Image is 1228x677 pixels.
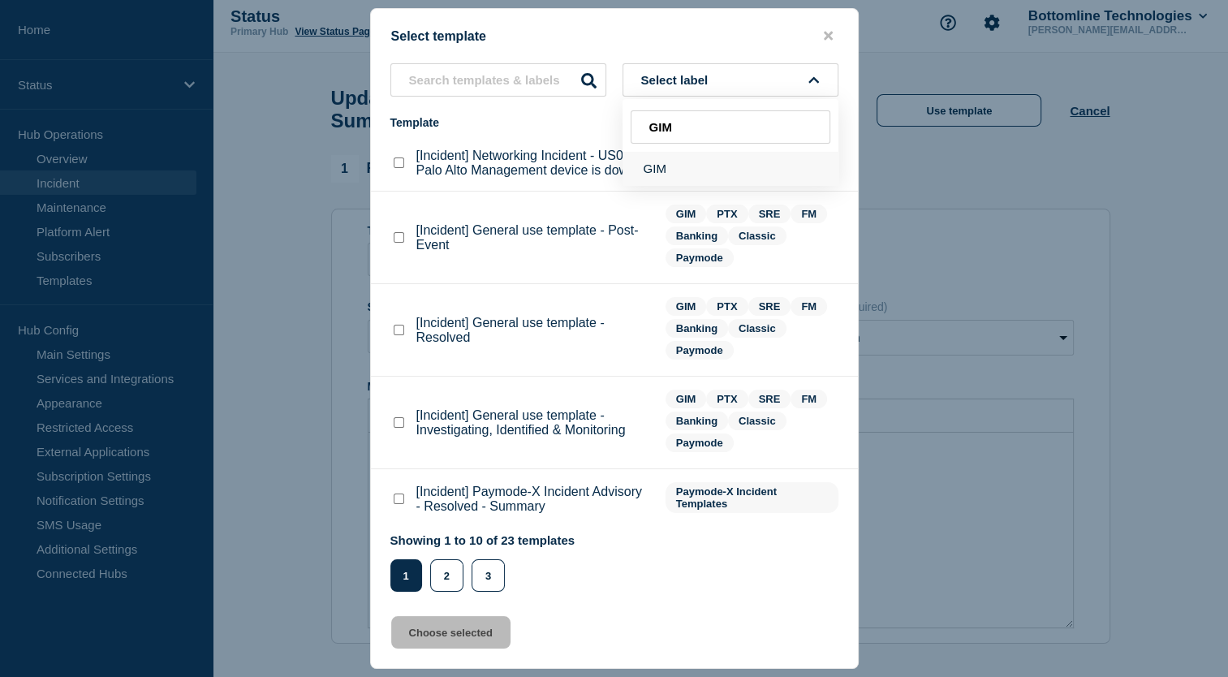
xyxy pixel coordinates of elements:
p: [Incident] General use template - Investigating, Identified & Monitoring [416,408,649,438]
span: Paymode [666,248,734,267]
span: Classic [728,226,786,245]
button: close button [819,28,838,44]
span: Paymode [666,341,734,360]
button: 1 [390,559,422,592]
span: Banking [666,226,728,245]
p: [Incident] Networking Incident - US00 - Palo Alto Management device is down [416,149,649,178]
span: SRE [748,205,791,223]
span: Classic [728,412,786,430]
input: [Incident] General use template - Post-Event checkbox [394,232,404,243]
button: Choose selected [391,616,511,649]
p: [Incident] Paymode-X Incident Advisory - Resolved - Summary [416,485,649,514]
span: SRE [748,297,791,316]
span: FM [791,205,827,223]
div: Select template [371,28,858,44]
div: Template [390,116,649,129]
span: FM [791,390,827,408]
input: [Incident] General use template - Investigating, Identified & Monitoring checkbox [394,417,404,428]
button: Select label [623,63,838,97]
p: Showing 1 to 10 of 23 templates [390,533,575,547]
span: Banking [666,319,728,338]
input: [Incident] Paymode-X Incident Advisory - Resolved - Summary checkbox [394,494,404,504]
input: Search labels [631,110,830,144]
input: [Incident] General use template - Resolved checkbox [394,325,404,335]
span: Classic [728,319,786,338]
input: Search templates & labels [390,63,606,97]
span: PTX [706,297,748,316]
button: 3 [472,559,505,592]
span: SRE [748,390,791,408]
span: GIM [666,205,707,223]
span: Paymode-X Incident Templates [666,482,838,513]
span: GIM [666,297,707,316]
span: Paymode [666,433,734,452]
input: [Incident] Networking Incident - US00 - Palo Alto Management device is down checkbox [394,157,404,168]
span: PTX [706,390,748,408]
span: Select label [641,73,715,87]
button: GIM [623,152,838,185]
button: 2 [430,559,463,592]
p: [Incident] General use template - Resolved [416,316,649,345]
span: GIM [666,390,707,408]
p: [Incident] General use template - Post-Event [416,223,649,252]
span: PTX [706,205,748,223]
span: FM [791,297,827,316]
span: Banking [666,412,728,430]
